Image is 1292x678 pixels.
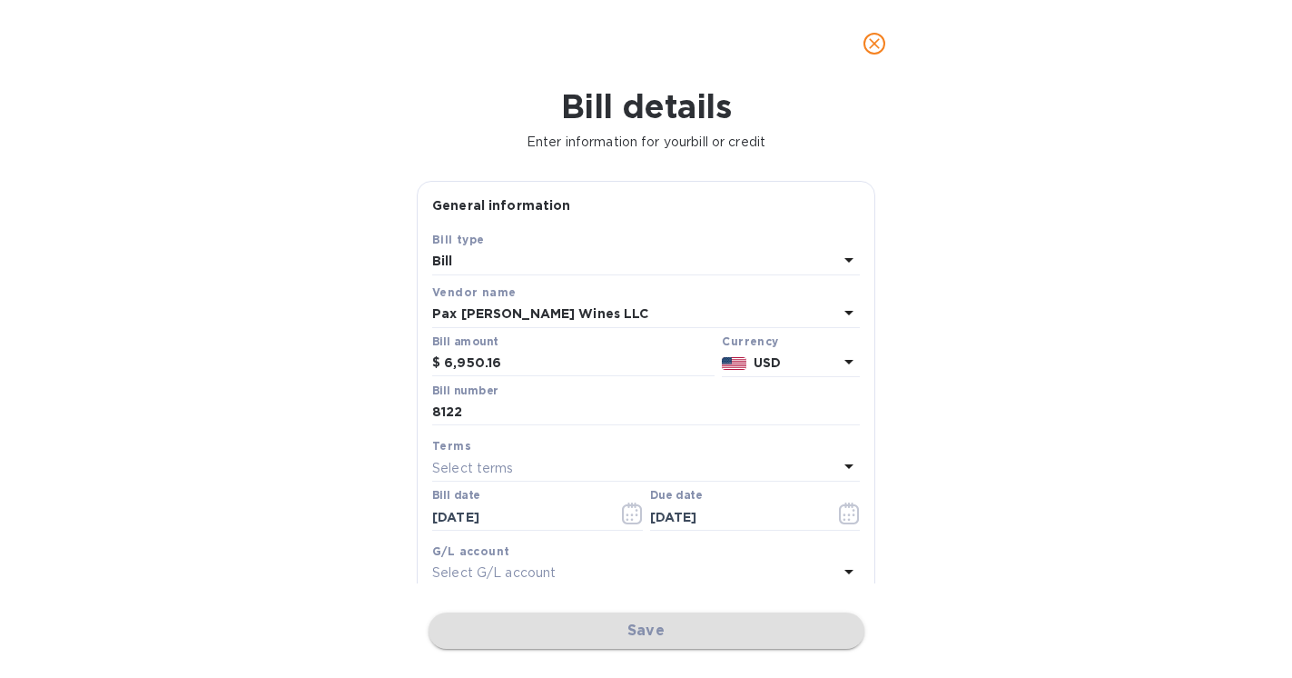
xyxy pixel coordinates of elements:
label: Bill date [432,491,480,502]
input: Enter bill number [432,399,860,426]
label: Bill amount [432,336,498,347]
p: Enter information for your bill or credit [15,133,1277,152]
b: Bill type [432,233,485,246]
h1: Bill details [15,87,1277,125]
img: USD [722,357,746,370]
b: G/L account [432,544,509,558]
b: General information [432,198,571,213]
b: Terms [432,439,471,453]
b: Currency [722,334,778,348]
input: Select date [432,504,604,531]
button: close [853,22,896,65]
p: Select terms [432,459,514,478]
b: Vendor name [432,285,516,299]
b: Bill [432,254,453,268]
b: USD [754,355,781,370]
p: Select G/L account [432,563,556,583]
input: Due date [650,504,822,531]
div: $ [432,350,444,377]
label: Due date [650,491,702,502]
input: $ Enter bill amount [444,350,715,377]
b: Pax [PERSON_NAME] Wines LLC [432,306,649,321]
label: Bill number [432,385,498,396]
